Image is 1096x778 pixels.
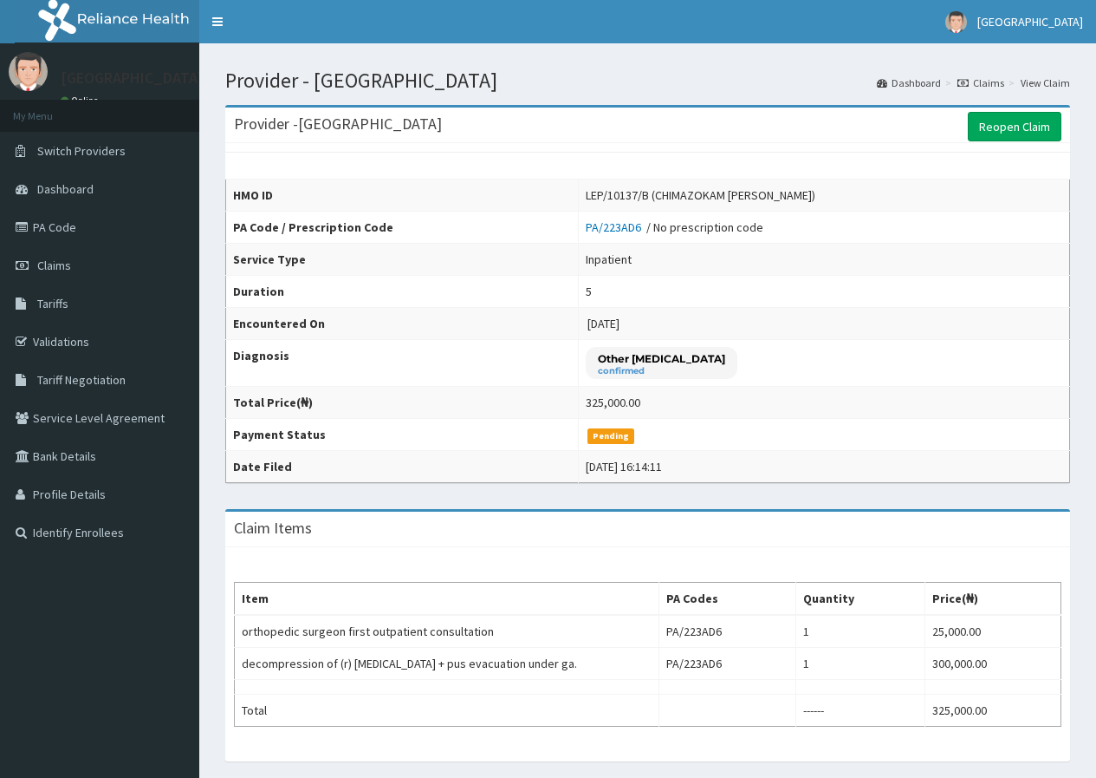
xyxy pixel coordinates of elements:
td: ------ [796,695,925,727]
div: 325,000.00 [586,394,640,411]
td: Total [235,695,659,727]
a: Dashboard [877,75,941,90]
p: [GEOGRAPHIC_DATA] [61,70,204,86]
span: Dashboard [37,181,94,197]
th: PA Code / Prescription Code [226,212,579,244]
td: 1 [796,648,925,680]
td: PA/223AD6 [658,648,796,680]
td: 300,000.00 [925,648,1061,680]
span: Tariffs [37,296,68,311]
a: PA/223AD6 [586,219,646,235]
a: Claims [957,75,1004,90]
th: PA Codes [658,583,796,616]
th: Diagnosis [226,340,579,387]
td: 325,000.00 [925,695,1061,727]
span: Tariff Negotiation [37,372,126,388]
a: Reopen Claim [968,112,1061,141]
td: PA/223AD6 [658,615,796,648]
td: orthopedic surgeon first outpatient consultation [235,615,659,648]
th: Payment Status [226,419,579,451]
th: Item [235,583,659,616]
th: Date Filed [226,451,579,483]
th: HMO ID [226,180,579,212]
th: Quantity [796,583,925,616]
th: Total Price(₦) [226,387,579,419]
span: Switch Providers [37,143,126,159]
div: 5 [586,283,592,300]
img: User Image [9,52,48,91]
h3: Claim Items [234,520,312,536]
td: 1 [796,615,925,648]
a: View Claim [1021,75,1070,90]
h3: Provider - [GEOGRAPHIC_DATA] [234,116,442,132]
span: [DATE] [587,316,619,331]
a: Online [61,95,102,107]
div: [DATE] 16:14:11 [586,458,662,475]
th: Service Type [226,244,579,276]
div: Inpatient [586,251,632,268]
span: [GEOGRAPHIC_DATA] [977,14,1083,29]
span: Claims [37,258,71,273]
td: 25,000.00 [925,615,1061,648]
p: Other [MEDICAL_DATA] [598,351,725,366]
span: Pending [587,428,635,444]
th: Duration [226,276,579,308]
div: / No prescription code [586,219,763,236]
th: Encountered On [226,308,579,340]
td: decompression of (r) [MEDICAL_DATA] + pus evacuation under ga. [235,648,659,680]
div: LEP/10137/B (CHIMAZOKAM [PERSON_NAME]) [586,186,815,204]
h1: Provider - [GEOGRAPHIC_DATA] [225,69,1070,92]
small: confirmed [598,367,725,376]
th: Price(₦) [925,583,1061,616]
img: User Image [945,11,967,33]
